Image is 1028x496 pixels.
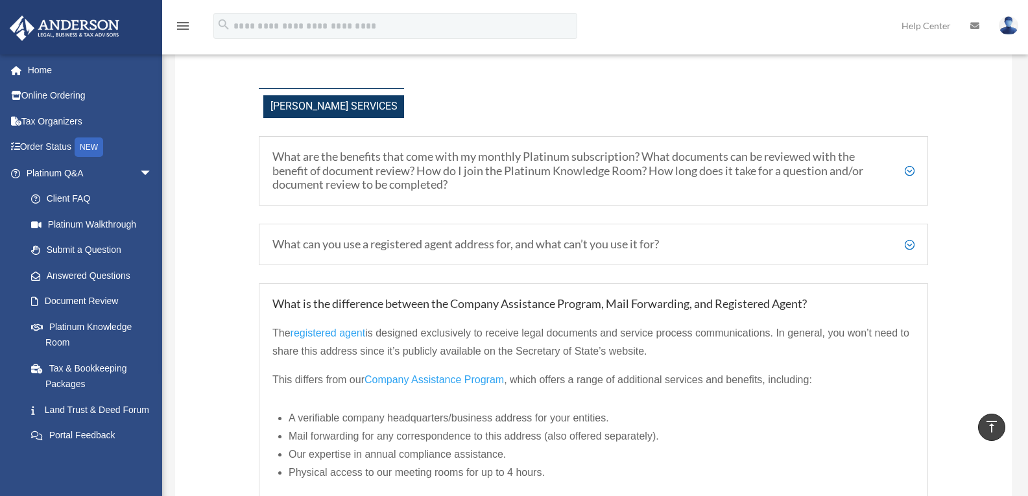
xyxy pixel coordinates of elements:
[9,83,172,109] a: Online Ordering
[984,419,999,434] i: vertical_align_top
[289,412,609,423] span: A verifiable company headquarters/business address for your entities.
[504,374,812,385] span: , which offers a range of additional services and benefits, including:
[289,467,545,478] span: Physical access to our meeting rooms for up to 4 hours.
[6,16,123,41] img: Anderson Advisors Platinum Portal
[75,137,103,157] div: NEW
[9,108,172,134] a: Tax Organizers
[18,186,165,212] a: Client FAQ
[18,211,172,237] a: Platinum Walkthrough
[272,327,291,338] span: The
[18,397,172,423] a: Land Trust & Deed Forum
[365,374,504,385] span: Company Assistance Program
[272,150,914,192] h5: What are the benefits that come with my monthly Platinum subscription? What documents can be revi...
[978,414,1005,441] a: vertical_align_top
[291,327,366,338] span: registered agent
[289,449,506,460] span: Our expertise in annual compliance assistance.
[18,289,172,314] a: Document Review
[139,160,165,187] span: arrow_drop_down
[217,18,231,32] i: search
[18,237,172,263] a: Submit a Question
[272,374,365,385] span: This differs from our
[999,16,1018,35] img: User Pic
[18,423,172,449] a: Portal Feedback
[272,327,909,357] span: is designed exclusively to receive legal documents and service process communications. In general...
[365,374,504,392] a: Company Assistance Program
[272,237,914,252] h5: What can you use a registered agent address for, and what can’t you use it for?
[18,263,172,289] a: Answered Questions
[9,160,172,186] a: Platinum Q&Aarrow_drop_down
[272,297,914,311] h5: What is the difference between the Company Assistance Program, Mail Forwarding, and Registered Ag...
[9,57,172,83] a: Home
[289,431,659,442] span: Mail forwarding for any correspondence to this address (also offered separately).
[175,23,191,34] a: menu
[9,134,172,161] a: Order StatusNEW
[175,18,191,34] i: menu
[9,448,172,474] a: Digital Productsarrow_drop_down
[139,448,165,475] span: arrow_drop_down
[263,95,404,118] span: [PERSON_NAME] Services
[291,327,366,345] a: registered agent
[18,314,172,355] a: Platinum Knowledge Room
[18,355,172,397] a: Tax & Bookkeeping Packages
